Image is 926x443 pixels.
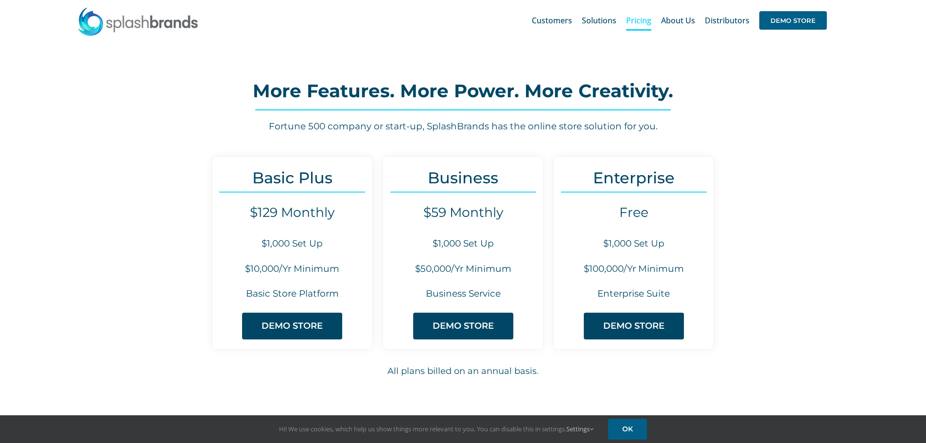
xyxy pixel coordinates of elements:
[212,169,372,187] h3: Basic Plus
[554,205,714,220] h4: Free
[661,17,695,24] span: About Us
[705,17,750,24] span: Distributors
[383,263,543,276] h6: $50,000/Yr Minimum
[212,205,372,220] h4: $129 Monthly
[566,425,594,433] a: Settings
[212,263,372,276] h6: $10,000/Yr Minimum
[433,321,494,331] span: DEMO STORE
[383,287,543,301] h6: Business Service
[532,17,572,24] span: Customers
[212,287,372,301] h6: Basic Store Platform
[383,169,543,187] h3: Business
[759,11,827,30] span: DEMO STORE
[626,17,651,24] span: Pricing
[582,17,616,24] span: Solutions
[242,313,342,339] a: DEMO STORE
[383,205,543,220] h4: $59 Monthly
[554,237,714,250] h6: $1,000 Set Up
[584,313,684,339] a: DEMO STORE
[603,321,664,331] span: DEMO STORE
[413,313,513,339] a: DEMO STORE
[554,263,714,276] h6: $100,000/Yr Minimum
[262,321,323,331] span: DEMO STORE
[532,5,827,36] nav: Main Menu
[705,5,750,36] a: Distributors
[122,120,803,133] h6: Fortune 500 company or start-up, SplashBrands has the online store solution for you.
[212,237,372,250] h6: $1,000 Set Up
[123,365,804,378] h6: All plans billed on an annual basis.
[122,81,803,101] h2: More Features. More Power. More Creativity.
[77,7,199,36] img: SplashBrands.com Logo
[532,5,572,36] a: Customers
[626,5,651,36] a: Pricing
[554,169,714,187] h3: Enterprise
[279,425,594,433] span: Hi! We use cookies, which help us show things more relevant to you. You can disable this in setti...
[554,287,714,301] h6: Enterprise Suite
[759,5,827,36] a: DEMO STORE
[608,419,647,440] a: OK
[383,237,543,250] h6: $1,000 Set Up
